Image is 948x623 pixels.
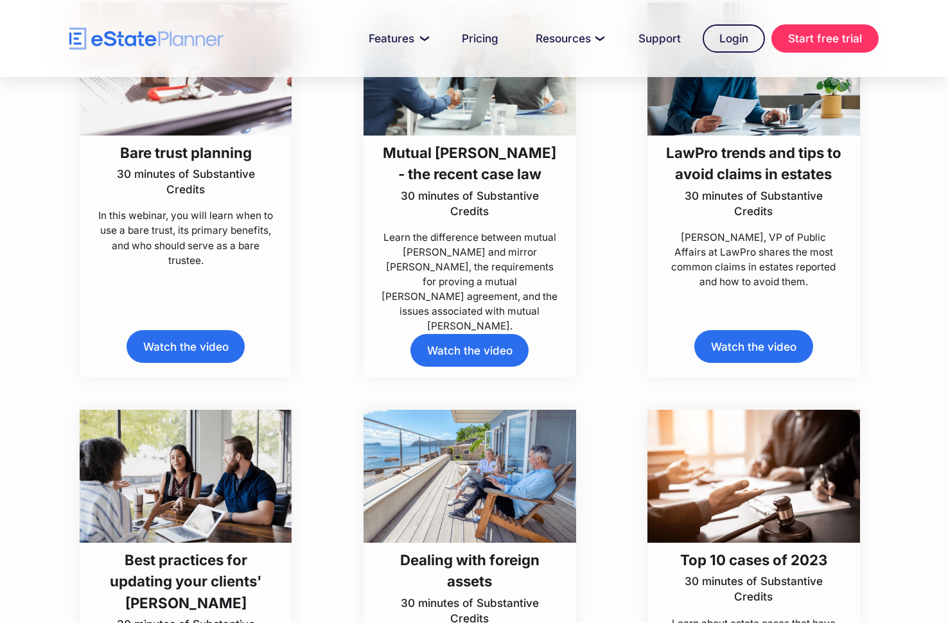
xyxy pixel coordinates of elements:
a: Watch the video [410,334,529,367]
a: Watch the video [694,330,812,363]
p: 30 minutes of Substantive Credits [665,188,843,219]
a: home [69,28,224,50]
p: 30 minutes of Substantive Credits [381,188,558,219]
a: LawPro trends and tips to avoid claims in estates30 minutes of Substantive Credits[PERSON_NAME], ... [647,3,860,290]
p: 30 minutes of Substantive Credits [665,574,843,604]
h3: LawPro trends and tips to avoid claims in estates [665,142,843,185]
p: [PERSON_NAME], VP of Public Affairs at LawPro shares the most common claims in estates reported a... [665,230,843,290]
a: Pricing [446,26,514,51]
a: Resources [520,26,617,51]
p: In this webinar, you will learn when to use a bare trust, its primary benefits, and who should se... [97,208,274,268]
h3: Bare trust planning [97,142,274,163]
a: Login [703,24,765,53]
a: Mutual [PERSON_NAME] - the recent case law30 minutes of Substantive CreditsLearn the difference b... [364,3,576,334]
a: Support [623,26,696,51]
h3: Top 10 cases of 2023 [665,549,843,570]
a: Start free trial [771,24,879,53]
p: Learn the difference between mutual [PERSON_NAME] and mirror [PERSON_NAME], the requirements for ... [381,230,558,334]
a: Bare trust planning30 minutes of Substantive CreditsIn this webinar, you will learn when to use a... [80,3,292,268]
p: 30 minutes of Substantive Credits [97,166,274,197]
a: Features [353,26,440,51]
h3: Mutual [PERSON_NAME] - the recent case law [381,142,558,185]
a: Watch the video [127,330,245,363]
h3: Dealing with foreign assets [381,549,558,592]
h3: Best practices for updating your clients' [PERSON_NAME] [97,549,274,613]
